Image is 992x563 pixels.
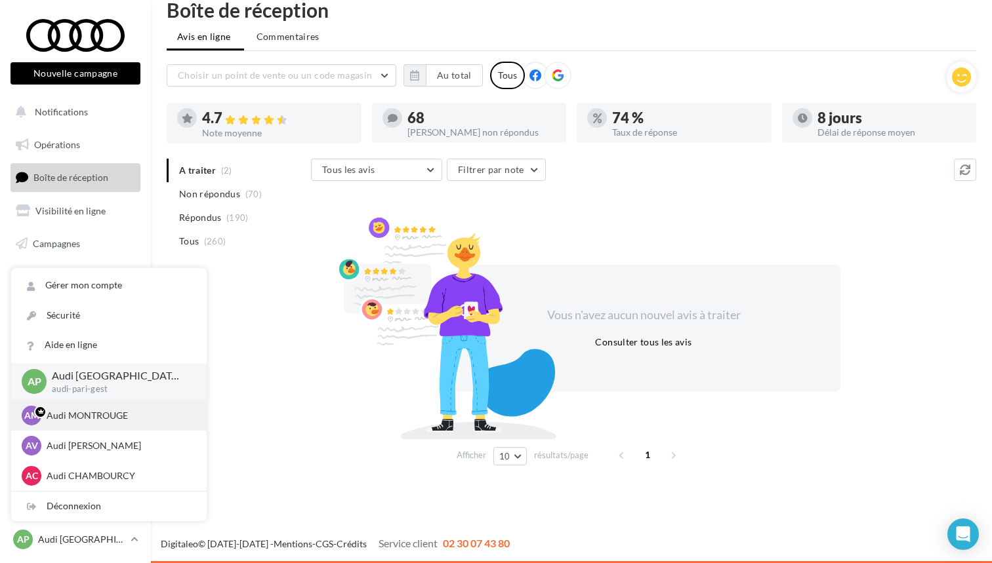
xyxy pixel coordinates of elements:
[226,212,249,223] span: (190)
[817,111,966,125] div: 8 jours
[178,69,372,81] span: Choisir un point de vente ou un code magasin
[47,409,191,422] p: Audi MONTROUGE
[316,538,333,549] a: CGS
[10,62,140,85] button: Nouvelle campagne
[426,64,483,87] button: Au total
[8,230,143,258] a: Campagnes
[274,538,312,549] a: Mentions
[8,131,143,159] a: Opérations
[161,538,198,549] a: Digitaleo
[493,447,527,465] button: 10
[407,128,556,137] div: [PERSON_NAME] non répondus
[11,330,207,360] a: Aide en ligne
[26,439,38,452] span: AV
[204,236,226,246] span: (260)
[447,159,546,181] button: Filtrer par note
[11,301,207,330] a: Sécurité
[26,469,38,482] span: AC
[8,295,143,334] a: PLV et print personnalisable
[11,271,207,300] a: Gérer mon compte
[24,409,39,422] span: AM
[403,64,483,87] button: Au total
[534,449,589,461] span: résultats/page
[379,537,438,549] span: Service client
[337,538,367,549] a: Crédits
[8,163,143,191] a: Boîte de réception
[8,197,143,225] a: Visibilité en ligne
[47,469,191,482] p: Audi CHAMBOURCY
[179,235,199,248] span: Tous
[817,128,966,137] div: Délai de réponse moyen
[47,439,191,452] p: Audi [PERSON_NAME]
[457,449,486,461] span: Afficher
[161,538,510,549] span: © [DATE]-[DATE] - - -
[167,64,396,87] button: Choisir un point de vente ou un code magasin
[8,98,138,126] button: Notifications
[443,537,510,549] span: 02 30 07 43 80
[202,128,351,138] div: Note moyenne
[531,307,756,324] div: Vous n'avez aucun nouvel avis à traiter
[34,139,80,150] span: Opérations
[38,533,125,546] p: Audi [GEOGRAPHIC_DATA] 15
[11,492,207,521] div: Déconnexion
[8,262,143,290] a: Médiathèque
[179,211,222,224] span: Répondus
[947,518,979,550] div: Open Intercom Messenger
[52,368,186,383] p: Audi [GEOGRAPHIC_DATA] 15
[490,62,525,89] div: Tous
[612,128,761,137] div: Taux de réponse
[17,533,30,546] span: AP
[33,237,80,248] span: Campagnes
[202,111,351,126] div: 4.7
[257,30,320,43] span: Commentaires
[179,187,240,201] span: Non répondus
[407,111,556,125] div: 68
[612,111,761,125] div: 74 %
[499,451,510,461] span: 10
[311,159,442,181] button: Tous les avis
[322,164,375,175] span: Tous les avis
[35,205,106,216] span: Visibilité en ligne
[245,189,262,199] span: (70)
[52,383,186,395] p: audi-pari-gest
[637,444,658,465] span: 1
[35,106,88,117] span: Notifications
[590,334,697,350] button: Consulter tous les avis
[28,374,41,389] span: AP
[10,527,140,552] a: AP Audi [GEOGRAPHIC_DATA] 15
[33,172,108,183] span: Boîte de réception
